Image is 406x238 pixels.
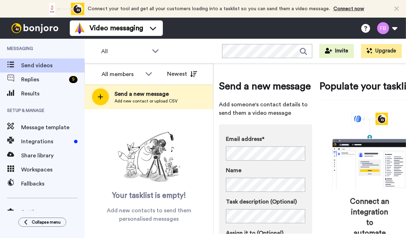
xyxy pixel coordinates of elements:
[95,206,203,223] span: Add new contacts to send them personalised messages
[114,129,184,185] img: ready-set-action.png
[226,166,241,175] span: Name
[361,44,402,58] button: Upgrade
[74,23,85,34] img: vm-color.svg
[88,6,330,11] span: Connect your tool and get all your customers loading into a tasklist so you can send them a video...
[21,75,66,84] span: Replies
[21,208,85,217] span: Settings
[32,219,61,225] span: Collapse menu
[226,229,305,237] label: Assign it to (Optional)
[219,100,312,117] span: Add someone's contact details to send them a video message
[21,151,85,160] span: Share library
[319,44,354,58] button: Invite
[21,180,85,188] span: Fallbacks
[90,23,143,33] span: Video messaging
[21,61,85,70] span: Send videos
[21,137,71,146] span: Integrations
[8,23,61,33] img: bj-logo-header-white.svg
[226,198,305,206] label: Task description (Optional)
[101,70,142,79] div: All members
[226,135,305,143] label: Email address*
[21,89,85,98] span: Results
[45,3,84,15] div: animation
[115,90,178,98] span: Send a new message
[115,98,178,104] span: Add new contact or upload CSV
[219,79,312,93] span: Send a new message
[101,47,148,56] span: All
[112,190,186,201] span: Your tasklist is empty!
[162,67,202,81] button: Newest
[69,76,78,83] div: 9
[21,165,85,174] span: Workspaces
[21,123,85,132] span: Message template
[333,6,364,11] a: Connect now
[18,218,66,227] button: Collapse menu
